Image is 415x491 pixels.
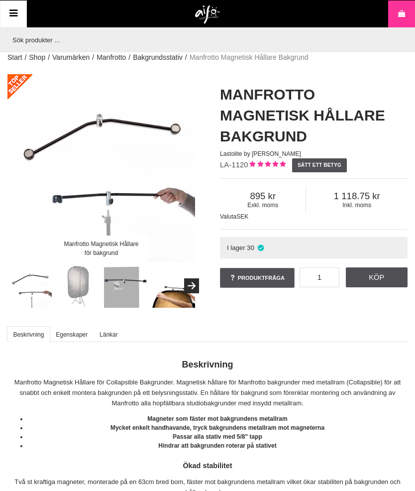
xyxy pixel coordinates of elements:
div: Manfrotto Magnetisk Hållare för bakgrund [54,236,148,262]
p: Manfrotto Magnetisk Hållare för Collapsible Bakgrunder. Magnetisk hållare för Manfrotto bakgrunde... [7,377,408,408]
span: 1 118.75 [306,191,408,202]
a: Egenskaper [50,326,94,342]
a: Sätt ett betyg [292,158,347,172]
img: Montera på vägg med Avenger fäste (ingår ej) [104,264,148,308]
span: I lager [227,244,245,251]
span: SEK [236,213,248,220]
img: Förenklar montering av bakgrund på stativ [56,264,100,308]
a: Varumärken [52,52,90,63]
span: 30 [247,244,254,251]
a: Start [7,52,22,63]
div: Kundbetyg: 5.00 [248,160,286,170]
span: / [92,52,94,63]
span: / [25,52,27,63]
i: I lager [257,244,265,251]
strong: Hindrar att bakgrunden roterar på stativet [158,442,276,449]
span: 895 [220,191,306,202]
strong: Magneter som fäster mot bakgrundens metallram [147,415,287,422]
a: Manfrotto [97,52,126,63]
span: Inkl. moms [306,202,408,209]
span: Lastolite by [PERSON_NAME] [220,150,301,157]
strong: Passar alla stativ med 5/8" tapp [173,433,262,440]
a: Beskrivning [7,326,50,342]
input: Sök produkter ... [7,27,403,52]
span: / [185,52,187,63]
h4: Ökad stabilitet [7,461,408,471]
a: Länkar [94,326,124,342]
button: Next [184,278,199,293]
span: / [128,52,130,63]
strong: Mycket enkelt handhavande, tryck bakgrundens metallram mot magneterna [110,424,324,431]
img: logo.png [195,5,220,24]
a: Shop [29,52,45,63]
h2: Beskrivning [7,359,408,371]
span: LA-1120 [220,160,248,169]
a: Produktfråga [220,268,295,288]
span: Manfrotto Magnetisk Hållare Bakgrund [190,52,309,63]
img: Kraftiga magneter griper tag i bakgrunden [152,264,196,308]
a: Köp [346,267,408,287]
a: Bakgrundsstativ [133,52,183,63]
span: Valuta [220,213,236,220]
h1: Manfrotto Magnetisk Hållare Bakgrund [220,84,408,147]
img: Manfrotto Magnetisk Hållare för bakgrund [8,264,52,308]
span: Exkl. moms [220,202,306,209]
span: / [48,52,50,63]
